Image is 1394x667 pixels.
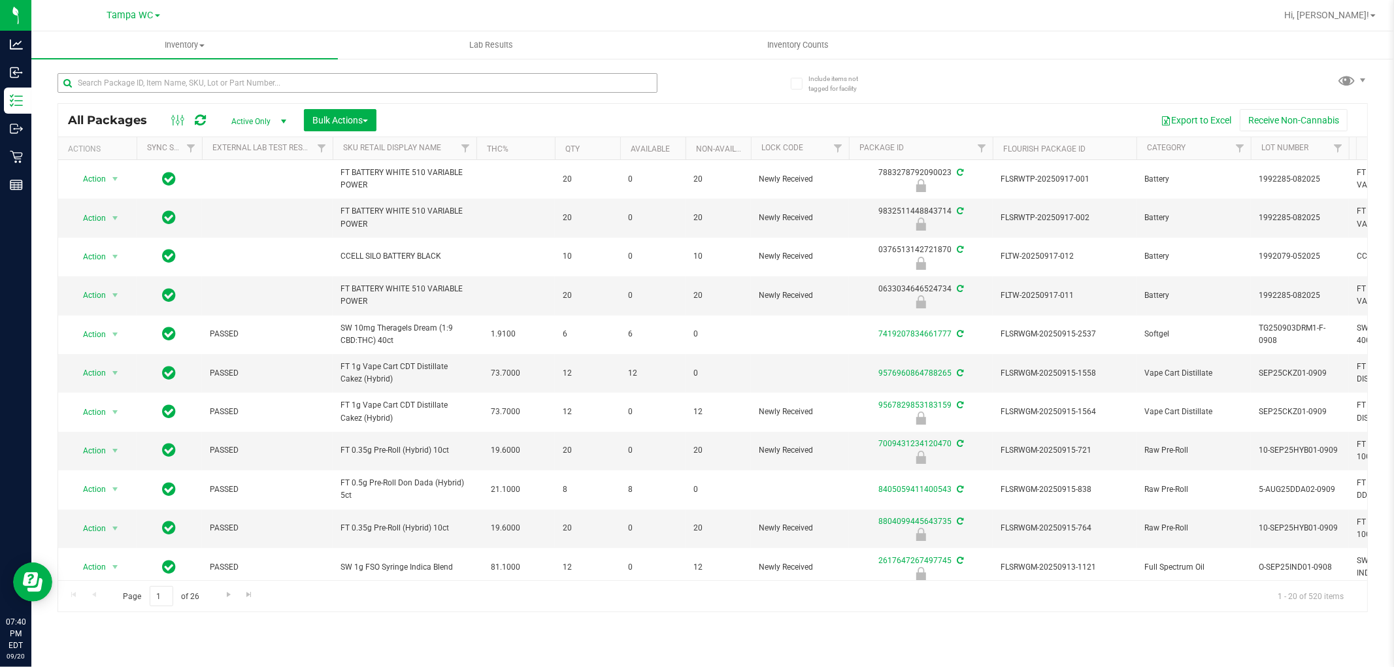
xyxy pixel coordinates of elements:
[759,522,841,534] span: Newly Received
[71,558,107,576] span: Action
[693,328,743,340] span: 0
[955,329,963,338] span: Sync from Compliance System
[1267,586,1354,606] span: 1 - 20 of 520 items
[343,143,441,152] a: Sku Retail Display Name
[693,522,743,534] span: 20
[1259,322,1341,347] span: TG250903DRM1-F-0908
[1240,109,1348,131] button: Receive Non-Cannabis
[107,480,124,498] span: select
[847,412,995,425] div: Newly Received
[693,483,743,496] span: 0
[107,403,124,421] span: select
[107,248,124,266] span: select
[163,247,176,265] span: In Sync
[68,113,160,127] span: All Packages
[563,173,612,186] span: 20
[878,329,952,338] a: 7419207834661777
[1001,483,1129,496] span: FLSRWGM-20250915-838
[71,248,107,266] span: Action
[955,556,963,565] span: Sync from Compliance System
[955,168,963,177] span: Sync from Compliance System
[210,561,325,574] span: PASSED
[340,250,469,263] span: CCELL SILO BATTERY BLACK
[955,517,963,526] span: Sync from Compliance System
[878,368,952,378] a: 9576960864788265
[628,212,678,224] span: 0
[71,442,107,460] span: Action
[163,208,176,227] span: In Sync
[455,137,476,159] a: Filter
[1001,561,1129,574] span: FLSRWGM-20250913-1121
[107,209,124,227] span: select
[210,444,325,457] span: PASSED
[563,483,612,496] span: 8
[563,289,612,302] span: 20
[1259,444,1341,457] span: 10-SEP25HYB01-0909
[340,322,469,347] span: SW 10mg Theragels Dream (1:9 CBD:THC) 40ct
[693,289,743,302] span: 20
[487,144,508,154] a: THC%
[71,209,107,227] span: Action
[693,367,743,380] span: 0
[10,94,23,107] inline-svg: Inventory
[71,286,107,304] span: Action
[847,451,995,464] div: Newly Received
[71,519,107,538] span: Action
[6,616,25,651] p: 07:40 PM EDT
[761,143,803,152] a: Lock Code
[693,173,743,186] span: 20
[210,328,325,340] span: PASSED
[847,295,995,308] div: Newly Received
[955,206,963,216] span: Sync from Compliance System
[219,586,238,604] a: Go to the next page
[163,480,176,498] span: In Sync
[693,212,743,224] span: 20
[847,179,995,192] div: Newly Received
[628,406,678,418] span: 0
[340,283,469,308] span: FT BATTERY WHITE 510 VARIABLE POWER
[1229,137,1251,159] a: Filter
[340,167,469,191] span: FT BATTERY WHITE 510 VARIABLE POWER
[693,561,743,574] span: 12
[808,74,874,93] span: Include items not tagged for facility
[628,289,678,302] span: 0
[693,250,743,263] span: 10
[878,485,952,494] a: 8405059411400543
[1259,522,1341,534] span: 10-SEP25HYB01-0909
[847,567,995,580] div: Newly Received
[628,367,678,380] span: 12
[563,444,612,457] span: 20
[971,137,993,159] a: Filter
[107,170,124,188] span: select
[1327,137,1349,159] a: Filter
[1144,328,1243,340] span: Softgel
[693,444,743,457] span: 20
[955,485,963,494] span: Sync from Compliance System
[1259,250,1341,263] span: 1992079-052025
[847,257,995,270] div: Newly Received
[163,441,176,459] span: In Sync
[847,528,995,541] div: Newly Received
[1001,173,1129,186] span: FLSRWTP-20250917-001
[563,522,612,534] span: 20
[112,586,210,606] span: Page of 26
[210,522,325,534] span: PASSED
[68,144,131,154] div: Actions
[1147,143,1186,152] a: Category
[628,561,678,574] span: 0
[1144,289,1243,302] span: Battery
[484,325,522,344] span: 1.9100
[847,283,995,308] div: 0633034646524734
[847,218,995,231] div: Newly Received
[1003,144,1086,154] a: Flourish Package ID
[163,170,176,188] span: In Sync
[759,444,841,457] span: Newly Received
[1259,173,1341,186] span: 1992285-082025
[180,137,202,159] a: Filter
[1259,212,1341,224] span: 1992285-082025
[484,558,527,577] span: 81.1000
[847,167,995,192] div: 7883278792090023
[107,442,124,460] span: select
[1144,250,1243,263] span: Battery
[107,364,124,382] span: select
